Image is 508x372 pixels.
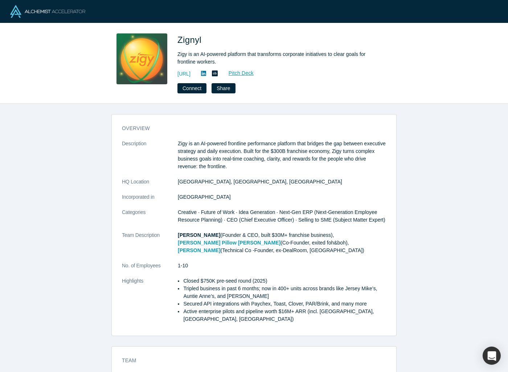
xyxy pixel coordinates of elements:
a: [PERSON_NAME] Pillow [PERSON_NAME] [178,240,280,246]
span: Creative · Future of Work · Idea Generation · Next-Gen ERP (Next-Generation Employee Resource Pla... [178,209,385,223]
h3: overview [122,125,376,132]
dt: Categories [122,209,178,231]
span: Zignyl [177,35,204,45]
li: Secured API integrations with Paychex, Toast, Clover, PAR/Brink, and many more [183,300,386,308]
dd: [GEOGRAPHIC_DATA], [GEOGRAPHIC_DATA], [GEOGRAPHIC_DATA] [178,178,386,186]
img: Alchemist Logo [10,5,85,18]
dt: HQ Location [122,178,178,193]
li: Active enterprise pilots and pipeline worth $16M+ ARR (incl. [GEOGRAPHIC_DATA], [GEOGRAPHIC_DATA]... [183,308,386,323]
dt: Incorporated in [122,193,178,209]
div: Zigy is an AI-powered platform that transforms corporate initiatives to clear goals for frontline... [177,50,381,66]
strong: [PERSON_NAME] [178,232,220,238]
dt: Description [122,140,178,178]
dd: 1-10 [178,262,386,270]
p: Zigy is an AI-powered frontline performance platform that bridges the gap between executive strat... [178,140,386,170]
a: [URL] [177,70,190,78]
img: Zignyl's Logo [116,33,167,84]
p: (Founder & CEO, built $30M+ franchise business), (Co-Founder, exited foh&boh), (Technical Co -Fou... [178,231,386,254]
li: Tripled business in past 6 months; now in 400+ units across brands like Jersey Mike’s, Auntie Ann... [183,285,386,300]
dd: [GEOGRAPHIC_DATA] [178,193,386,201]
h3: Team [122,357,376,364]
button: Share [212,83,235,93]
dt: No. of Employees [122,262,178,277]
dt: Team Description [122,231,178,262]
a: [PERSON_NAME] [178,247,220,253]
dt: Highlights [122,277,178,331]
button: Connect [177,83,206,93]
li: Closed $750K pre-seed round (2025) [183,277,386,285]
a: Pitch Deck [221,69,254,77]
